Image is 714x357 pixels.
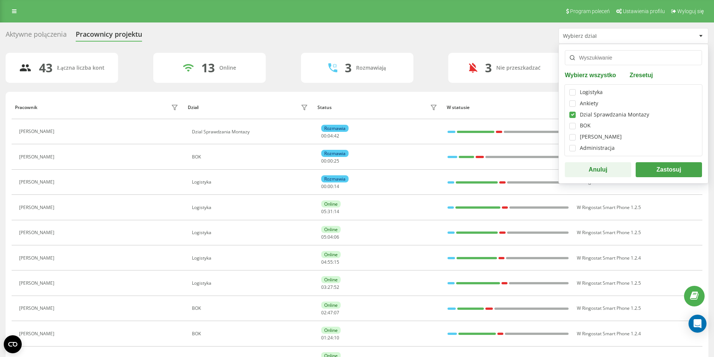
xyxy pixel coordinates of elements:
[321,125,349,132] div: Rozmawia
[334,335,339,341] span: 10
[192,129,310,134] div: Dzial Sprawdzania Montazy
[485,61,492,75] div: 3
[334,309,339,316] span: 07
[219,65,236,71] div: Online
[334,284,339,290] span: 52
[565,71,618,78] button: Wybierz wszystko
[6,30,67,42] div: Aktywne połączenia
[188,105,198,110] div: Dział
[192,154,310,160] div: BOK
[334,259,339,265] span: 15
[636,162,702,177] button: Zastosuj
[19,179,56,185] div: [PERSON_NAME]
[39,61,52,75] div: 43
[321,184,339,189] div: : :
[580,134,622,140] div: [PERSON_NAME]
[19,331,56,336] div: [PERSON_NAME]
[328,309,333,316] span: 47
[192,306,310,311] div: BOK
[328,284,333,290] span: 27
[192,205,310,210] div: Logistyka
[328,208,333,215] span: 31
[334,183,339,190] span: 14
[328,234,333,240] span: 04
[689,315,707,333] div: Open Intercom Messenger
[321,260,339,265] div: : :
[627,71,655,78] button: Zresetuj
[623,8,665,14] span: Ustawienia profilu
[15,105,37,110] div: Pracownik
[76,30,142,42] div: Pracownicy projektu
[577,204,641,211] span: W Ringostat Smart Phone 1.2.5
[321,335,339,341] div: : :
[192,230,310,235] div: Logistyka
[19,129,56,134] div: [PERSON_NAME]
[192,255,310,261] div: Logistyka
[321,150,349,157] div: Rozmawia
[321,285,339,290] div: : :
[321,175,349,182] div: Rozmawia
[577,255,641,261] span: W Ringostat Smart Phone 1.2.4
[321,259,326,265] span: 04
[19,154,56,160] div: [PERSON_NAME]
[57,65,104,71] div: Łączna liczba kont
[580,112,649,118] div: Dzial Sprawdzania Montazy
[334,158,339,164] span: 25
[345,61,352,75] div: 3
[321,276,341,283] div: Online
[577,305,641,311] span: W Ringostat Smart Phone 1.2.5
[577,280,641,286] span: W Ringostat Smart Phone 1.2.5
[328,158,333,164] span: 00
[334,234,339,240] span: 06
[19,281,56,286] div: [PERSON_NAME]
[356,65,386,71] div: Rozmawiają
[4,335,22,353] button: Open CMP widget
[334,208,339,215] span: 14
[19,205,56,210] div: [PERSON_NAME]
[321,310,339,315] div: : :
[447,105,569,110] div: W statusie
[577,229,641,236] span: W Ringostat Smart Phone 1.2.5
[321,133,339,139] div: : :
[565,162,631,177] button: Anuluj
[321,226,341,233] div: Online
[321,235,339,240] div: : :
[317,105,332,110] div: Status
[192,179,310,185] div: Logistyka
[201,61,215,75] div: 13
[321,234,326,240] span: 05
[192,331,310,336] div: BOK
[321,284,326,290] span: 03
[580,89,603,96] div: Logistyka
[334,133,339,139] span: 42
[570,8,610,14] span: Program poleceń
[321,158,339,164] div: : :
[321,158,326,164] span: 00
[328,259,333,265] span: 55
[321,183,326,190] span: 00
[580,100,598,107] div: Ankiety
[321,335,326,341] span: 01
[328,335,333,341] span: 24
[321,302,341,309] div: Online
[321,208,326,215] span: 05
[580,122,591,129] div: BOK
[577,330,641,337] span: W Ringostat Smart Phone 1.2.4
[321,209,339,214] div: : :
[496,65,540,71] div: Nie przeszkadzać
[580,145,615,151] div: Administracja
[321,133,326,139] span: 00
[19,306,56,311] div: [PERSON_NAME]
[328,183,333,190] span: 00
[321,251,341,258] div: Online
[321,327,341,334] div: Online
[321,309,326,316] span: 02
[328,133,333,139] span: 04
[192,281,310,286] div: Logistyka
[19,255,56,261] div: [PERSON_NAME]
[563,33,653,39] div: Wybierz dział
[565,50,702,65] input: Wyszukiwanie
[19,230,56,235] div: [PERSON_NAME]
[677,8,704,14] span: Wyloguj się
[321,200,341,208] div: Online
